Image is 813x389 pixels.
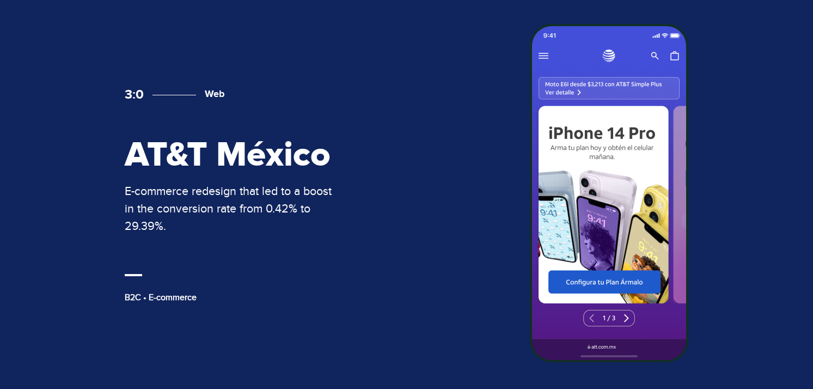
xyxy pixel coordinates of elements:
span: 3:0 [125,87,144,102]
img: Expo [530,24,688,362]
span: B2C • E-commerce [125,292,197,303]
p: E-commerce redesign that led to a boost in the conversion rate from 0.42% to 29.39%. [125,183,343,235]
h2: AT&T México [125,137,343,174]
a: 3:0 Web AT&T México E-commerce redesign that led to a boost in the conversion rate from 0.42% to ... [80,24,733,365]
h3: Web [152,88,225,100]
